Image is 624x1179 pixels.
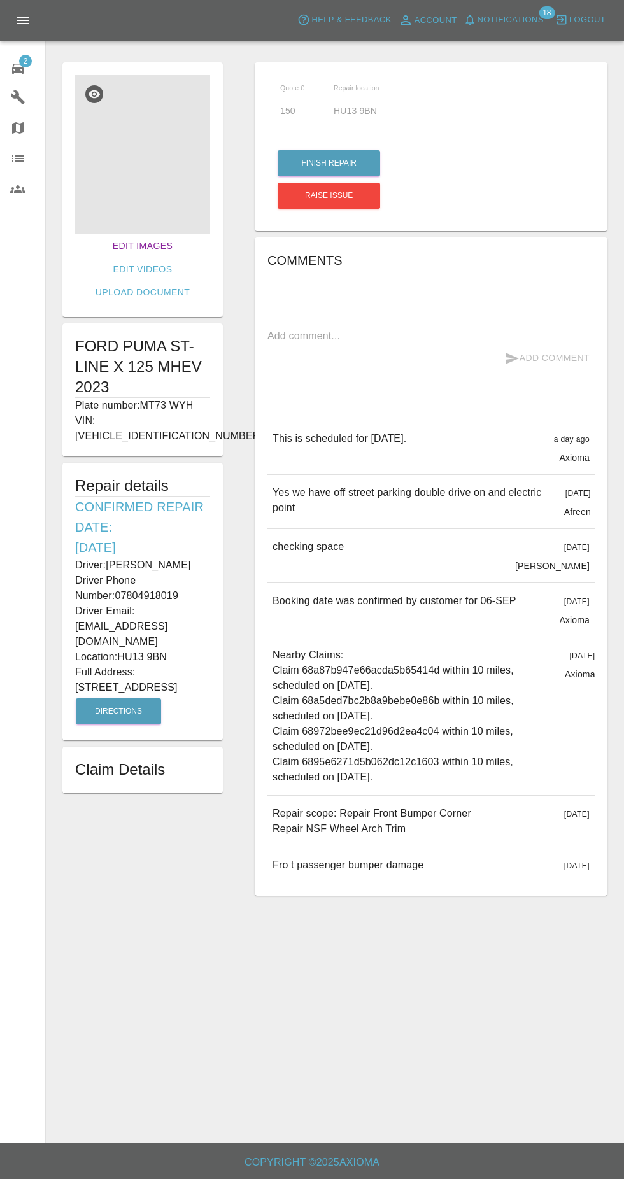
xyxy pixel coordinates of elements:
p: [PERSON_NAME] [515,560,590,572]
p: Yes we have off street parking double drive on and electric point [273,485,554,516]
h1: FORD PUMA ST-LINE X 125 MHEV 2023 [75,336,210,397]
p: Location: HU13 9BN [75,649,210,665]
h1: Claim Details [75,759,210,780]
span: Help & Feedback [311,13,391,27]
p: Plate number: MT73 WYH [75,398,210,413]
span: 18 [539,6,555,19]
span: Notifications [478,13,544,27]
span: Logout [569,13,606,27]
p: Booking date was confirmed by customer for 06-SEP [273,593,516,609]
p: This is scheduled for [DATE]. [273,431,406,446]
span: [DATE] [564,861,590,870]
h6: Copyright © 2025 Axioma [10,1154,614,1171]
button: Raise issue [278,183,380,209]
p: Nearby Claims: Claim 68a87b947e66acda5b65414d within 10 miles, scheduled on [DATE]. Claim 68a5ded... [273,647,555,785]
a: Upload Document [90,281,195,304]
button: Directions [76,698,161,724]
button: Help & Feedback [294,10,394,30]
p: Axioma [559,614,590,626]
span: [DATE] [569,651,595,660]
p: Driver Phone Number: 07804918019 [75,573,210,604]
h6: Comments [267,250,595,271]
span: [DATE] [564,543,590,552]
button: Notifications [460,10,547,30]
button: Open drawer [8,5,38,36]
p: Repair scope: Repair Front Bumper Corner Repair NSF Wheel Arch Trim [273,806,471,837]
span: [DATE] [565,489,591,498]
a: Edit Images [108,234,178,258]
a: Account [395,10,460,31]
p: Afreen [564,505,591,518]
span: [DATE] [564,597,590,606]
p: Driver: [PERSON_NAME] [75,558,210,573]
span: Repair location [334,84,379,92]
img: 9e99a009-8bec-4cf3-811a-43ffdd3af2b4 [75,75,210,234]
span: Account [415,13,457,28]
p: Axioma [559,451,590,464]
h5: Repair details [75,476,210,496]
p: Full Address: [STREET_ADDRESS] [75,665,210,695]
p: VIN: [VEHICLE_IDENTIFICATION_NUMBER] [75,413,210,444]
span: 2 [19,55,32,67]
span: [DATE] [564,810,590,819]
button: Logout [552,10,609,30]
p: Fro t passenger bumper damage [273,858,423,873]
a: Edit Videos [108,258,178,281]
span: Quote £ [280,84,304,92]
p: Axioma [565,668,595,681]
p: checking space [273,539,344,554]
span: a day ago [554,435,590,444]
p: Driver Email: [EMAIL_ADDRESS][DOMAIN_NAME] [75,604,210,649]
h6: Confirmed Repair Date: [DATE] [75,497,210,558]
button: Finish Repair [278,150,380,176]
